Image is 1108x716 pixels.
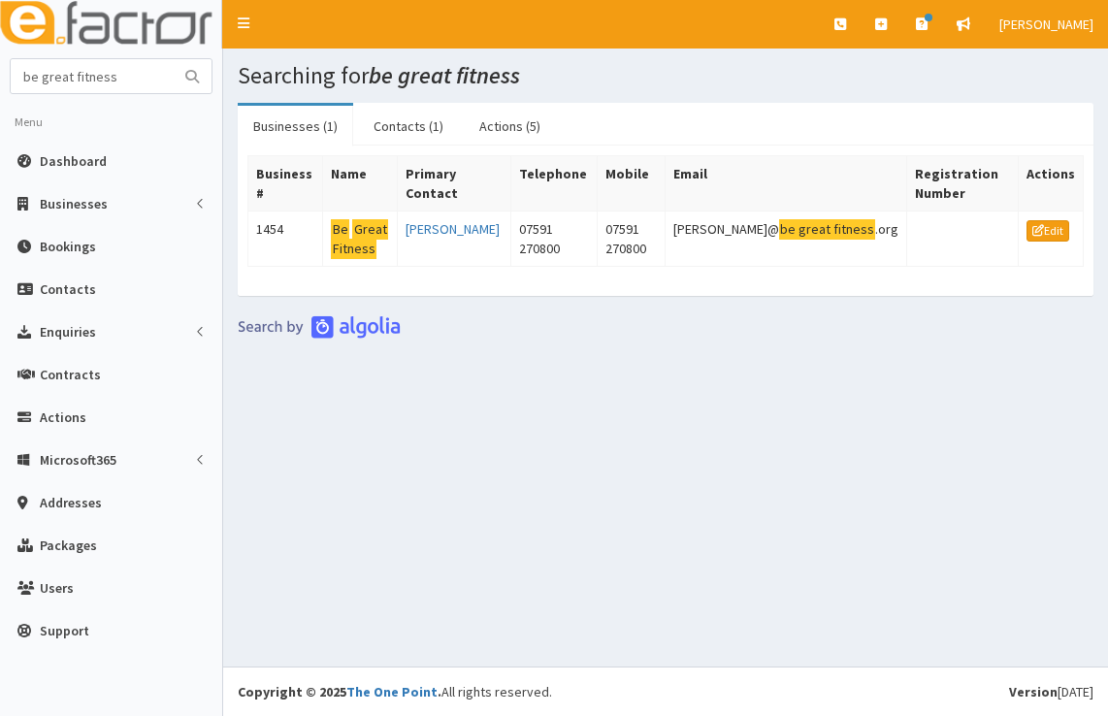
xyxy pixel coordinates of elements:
[40,152,107,170] span: Dashboard
[369,60,520,90] i: be great fitness
[40,622,89,639] span: Support
[248,212,323,267] td: 1454
[598,212,666,267] td: 07591 270800
[238,315,401,339] img: search-by-algolia-light-background.png
[11,59,174,93] input: Search...
[406,220,500,238] a: [PERSON_NAME]
[1009,682,1093,701] div: [DATE]
[598,156,666,212] th: Mobile
[238,63,1093,88] h1: Searching for
[238,106,353,146] a: Businesses (1)
[1027,220,1069,242] a: Edit
[665,156,906,212] th: Email
[40,280,96,298] span: Contacts
[352,219,388,240] mark: Great
[464,106,556,146] a: Actions (5)
[40,408,86,426] span: Actions
[248,156,323,212] th: Business #
[511,212,598,267] td: 07591 270800
[358,106,459,146] a: Contacts (1)
[40,323,96,341] span: Enquiries
[40,451,116,469] span: Microsoft365
[40,537,97,554] span: Packages
[1018,156,1083,212] th: Actions
[346,683,438,700] a: The One Point
[1009,683,1058,700] b: Version
[40,366,101,383] span: Contracts
[331,239,376,259] mark: Fitness
[238,683,441,700] strong: Copyright © 2025 .
[223,667,1108,716] footer: All rights reserved.
[779,219,798,240] mark: be
[907,156,1019,212] th: Registration Number
[331,219,349,240] mark: Be
[665,212,906,267] td: [PERSON_NAME]@ .org
[831,219,875,240] mark: fitness
[40,238,96,255] span: Bookings
[40,494,102,511] span: Addresses
[398,156,511,212] th: Primary Contact
[999,16,1093,33] span: [PERSON_NAME]
[40,579,74,597] span: Users
[798,219,832,240] mark: great
[323,156,398,212] th: Name
[40,195,108,212] span: Businesses
[511,156,598,212] th: Telephone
